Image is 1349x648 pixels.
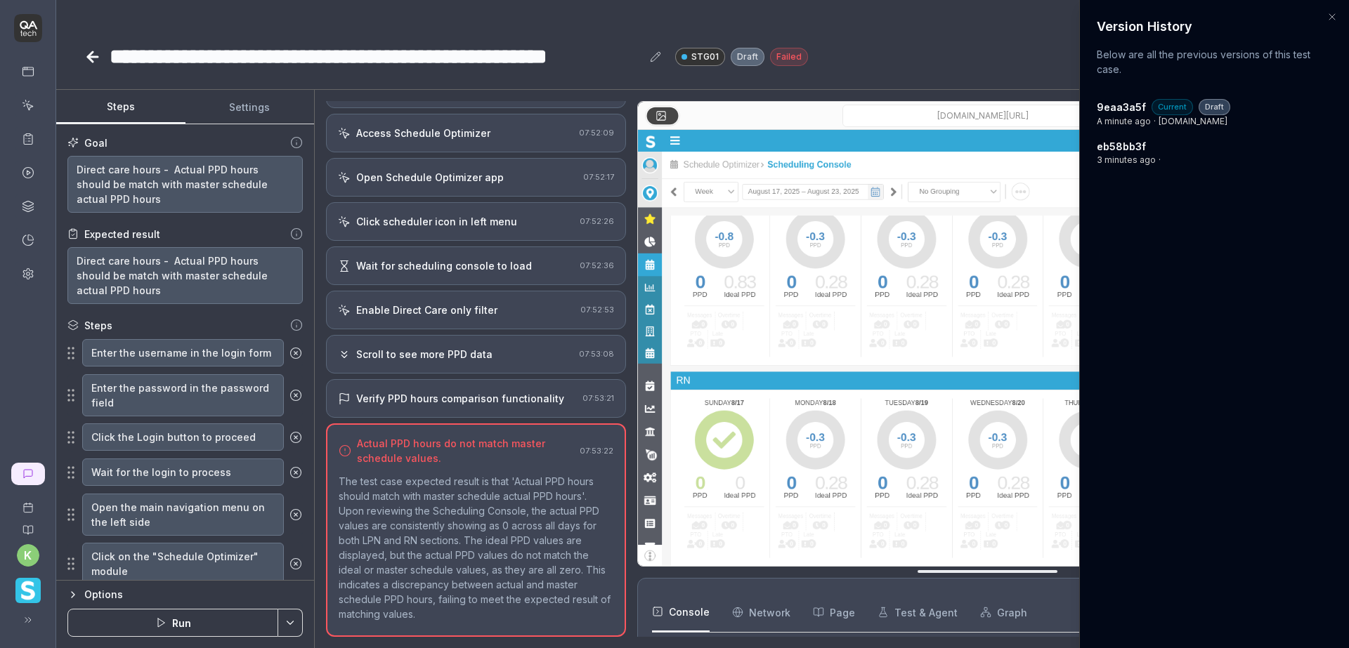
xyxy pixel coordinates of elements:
div: · [1097,115,1332,128]
p: Below are all the previous versions of this test case. [1097,47,1332,77]
h2: Version History [1097,17,1332,36]
div: · [1097,154,1332,166]
time: 3 minutes ago [1097,154,1156,166]
time: A minute ago [1097,115,1151,128]
span: [DOMAIN_NAME] [1159,115,1227,128]
a: eb58bb3f [1097,139,1146,154]
div: Draft [1199,99,1230,115]
div: Current [1152,99,1193,115]
a: 9eaa3a5f [1097,100,1146,114]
